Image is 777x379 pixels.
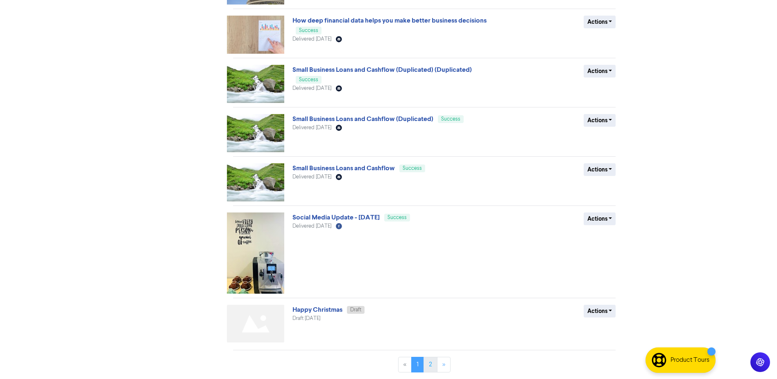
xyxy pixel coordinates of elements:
[292,86,331,91] span: Delivered [DATE]
[424,357,437,372] a: Page 2
[292,174,331,180] span: Delivered [DATE]
[584,114,616,127] button: Actions
[292,224,331,229] span: Delivered [DATE]
[299,77,318,82] span: Success
[227,305,284,343] img: Not found
[292,316,320,321] span: Draft [DATE]
[292,37,331,42] span: Delivered [DATE]
[299,28,318,33] span: Success
[584,65,616,78] button: Actions
[437,357,451,372] a: »
[292,16,487,25] a: How deep financial data helps you make better business decisions
[584,16,616,28] button: Actions
[227,163,284,201] img: image_1716434669304.jpg
[584,305,616,317] button: Actions
[227,212,284,294] img: image_1710462338726.jpg
[584,212,616,225] button: Actions
[411,357,424,372] a: Page 1 is your current page
[292,306,342,314] a: Happy Christmas
[292,125,331,130] span: Delivered [DATE]
[292,164,395,172] a: Small Business Loans and Cashflow
[441,116,460,122] span: Success
[227,65,284,103] img: image_1716434669304.jpg
[350,307,361,313] span: Draft
[227,114,284,152] img: image_1716434669304.jpg
[292,115,433,123] a: Small Business Loans and Cashflow (Duplicated)
[227,16,284,54] img: image_1716438788547.jpg
[736,340,777,379] iframe: Chat Widget
[292,66,472,74] a: Small Business Loans and Cashflow (Duplicated) (Duplicated)
[403,166,422,171] span: Success
[292,213,380,221] a: Social Media Update - [DATE]
[584,163,616,176] button: Actions
[387,215,407,220] span: Success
